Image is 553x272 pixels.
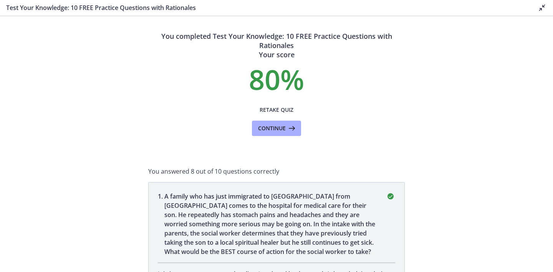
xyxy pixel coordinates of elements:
button: Continue [252,121,301,136]
button: Retake Quiz [252,102,301,118]
i: correct [386,192,395,201]
span: 1 . [158,192,164,256]
h3: Test Your Knowledge: 10 FREE Practice Questions with Rationales [6,3,525,12]
p: A family who has just immigrated to [GEOGRAPHIC_DATA] from [GEOGRAPHIC_DATA] comes to the hospita... [164,192,377,256]
span: Retake Quiz [260,105,293,114]
p: You answered 8 out of 10 questions correctly [148,167,405,176]
span: Continue [258,124,286,133]
h3: You completed Test Your Knowledge: 10 FREE Practice Questions with Rationales Your score [148,32,405,59]
p: 80 % [148,65,405,93]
